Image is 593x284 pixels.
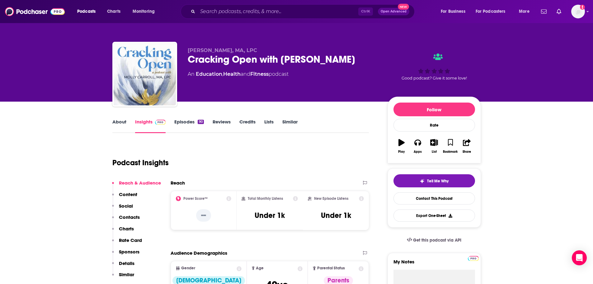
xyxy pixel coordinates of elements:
button: open menu [515,7,537,17]
svg: Add a profile image [580,5,585,10]
a: Show notifications dropdown [554,6,564,17]
span: Good podcast? Give it some love! [402,76,467,80]
a: About [112,119,126,133]
div: Rate [393,119,475,132]
a: Credits [239,119,256,133]
div: Share [463,150,471,154]
p: Details [119,260,134,266]
img: User Profile [571,5,585,18]
span: For Podcasters [476,7,506,16]
h2: Reach [171,180,185,186]
a: Education [196,71,222,77]
button: Social [112,203,133,214]
div: List [432,150,437,154]
p: Social [119,203,133,209]
span: Open Advanced [381,10,407,13]
button: Contacts [112,214,140,226]
button: open menu [472,7,515,17]
button: Share [459,135,475,157]
button: Content [112,191,137,203]
span: and [241,71,250,77]
button: Details [112,260,134,272]
button: List [426,135,442,157]
div: Apps [414,150,422,154]
p: Sponsors [119,249,139,255]
span: Ctrl K [358,7,373,16]
p: Similar [119,272,134,277]
img: Cracking Open with Molly Carroll [114,43,176,105]
a: Get this podcast via API [402,233,467,248]
p: Content [119,191,137,197]
a: InsightsPodchaser Pro [135,119,166,133]
p: Rate Card [119,237,142,243]
button: open menu [128,7,163,17]
h3: Under 1k [321,211,351,220]
h2: Power Score™ [183,196,208,201]
button: tell me why sparkleTell Me Why [393,174,475,187]
div: Bookmark [443,150,458,154]
p: Contacts [119,214,140,220]
span: Logged in as rarjune [571,5,585,18]
a: Health [223,71,241,77]
span: Get this podcast via API [413,238,461,243]
span: [PERSON_NAME], MA, LPC [188,47,257,53]
a: Similar [282,119,298,133]
span: Monitoring [133,7,155,16]
a: Contact This Podcast [393,192,475,205]
a: Episodes90 [174,119,204,133]
h3: Under 1k [255,211,285,220]
h2: Total Monthly Listens [248,196,283,201]
img: Podchaser Pro [155,120,166,125]
span: New [398,4,409,10]
a: Show notifications dropdown [539,6,549,17]
div: 90 [198,120,204,124]
span: Charts [107,7,120,16]
div: Search podcasts, credits, & more... [186,4,421,19]
img: tell me why sparkle [420,179,425,184]
span: For Business [441,7,465,16]
a: Fitness [250,71,269,77]
button: Bookmark [442,135,459,157]
button: Reach & Audience [112,180,161,191]
button: Export One-Sheet [393,209,475,222]
button: Show profile menu [571,5,585,18]
p: Reach & Audience [119,180,161,186]
img: Podchaser Pro [468,256,479,261]
input: Search podcasts, credits, & more... [198,7,358,17]
a: Lists [264,119,274,133]
h2: New Episode Listens [314,196,348,201]
a: Charts [103,7,124,17]
span: , [222,71,223,77]
a: Pro website [468,255,479,261]
button: Apps [410,135,426,157]
button: open menu [73,7,104,17]
button: Rate Card [112,237,142,249]
label: My Notes [393,259,475,270]
h2: Audience Demographics [171,250,227,256]
span: More [519,7,529,16]
div: An podcast [188,70,289,78]
p: Charts [119,226,134,232]
button: Open AdvancedNew [378,8,409,15]
div: Good podcast? Give it some love! [388,47,481,86]
p: -- [196,209,211,222]
span: Gender [181,266,195,270]
span: Parental Status [317,266,345,270]
img: Podchaser - Follow, Share and Rate Podcasts [5,6,65,17]
span: Age [256,266,264,270]
span: Tell Me Why [427,179,449,184]
button: Play [393,135,410,157]
button: Charts [112,226,134,237]
div: Open Intercom Messenger [572,250,587,265]
a: Reviews [213,119,231,133]
button: Similar [112,272,134,283]
div: Play [398,150,405,154]
h1: Podcast Insights [112,158,169,167]
button: Follow [393,103,475,116]
span: Podcasts [77,7,96,16]
button: Sponsors [112,249,139,260]
button: open menu [436,7,473,17]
